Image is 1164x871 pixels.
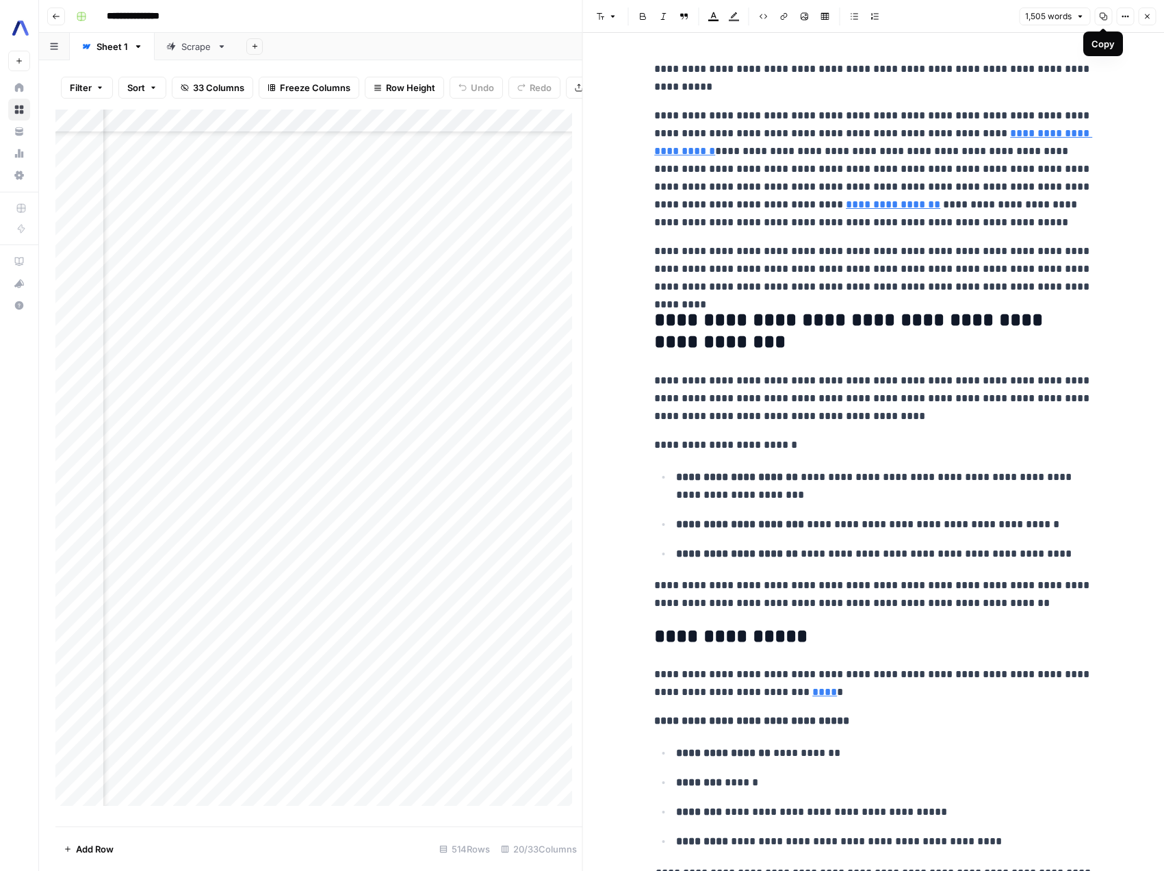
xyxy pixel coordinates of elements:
div: 20/33 Columns [495,838,582,860]
a: Browse [8,99,30,121]
button: Filter [61,77,113,99]
button: 1,505 words [1019,8,1090,25]
span: Filter [70,81,92,94]
div: Copy [1091,37,1115,51]
button: Row Height [365,77,444,99]
a: Usage [8,142,30,164]
a: Settings [8,164,30,186]
div: Sheet 1 [96,40,128,53]
span: Undo [471,81,494,94]
a: AirOps Academy [8,251,30,273]
div: Scrape [181,40,211,53]
span: Redo [530,81,552,94]
span: Sort [127,81,145,94]
a: Home [8,77,30,99]
a: Scrape [155,33,238,60]
img: Assembly AI Logo [8,16,33,40]
button: Freeze Columns [259,77,359,99]
span: Freeze Columns [280,81,350,94]
button: Sort [118,77,166,99]
div: 514 Rows [434,838,495,860]
span: Row Height [386,81,435,94]
div: What's new? [9,273,29,294]
button: Undo [450,77,503,99]
button: Add Row [55,838,122,860]
button: 33 Columns [172,77,253,99]
button: What's new? [8,273,30,294]
a: Your Data [8,121,30,142]
button: Redo [508,77,560,99]
span: 1,505 words [1025,10,1072,23]
a: Sheet 1 [70,33,155,60]
button: Workspace: Assembly AI [8,11,30,45]
span: Add Row [76,842,114,856]
span: 33 Columns [193,81,244,94]
button: Help + Support [8,294,30,316]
